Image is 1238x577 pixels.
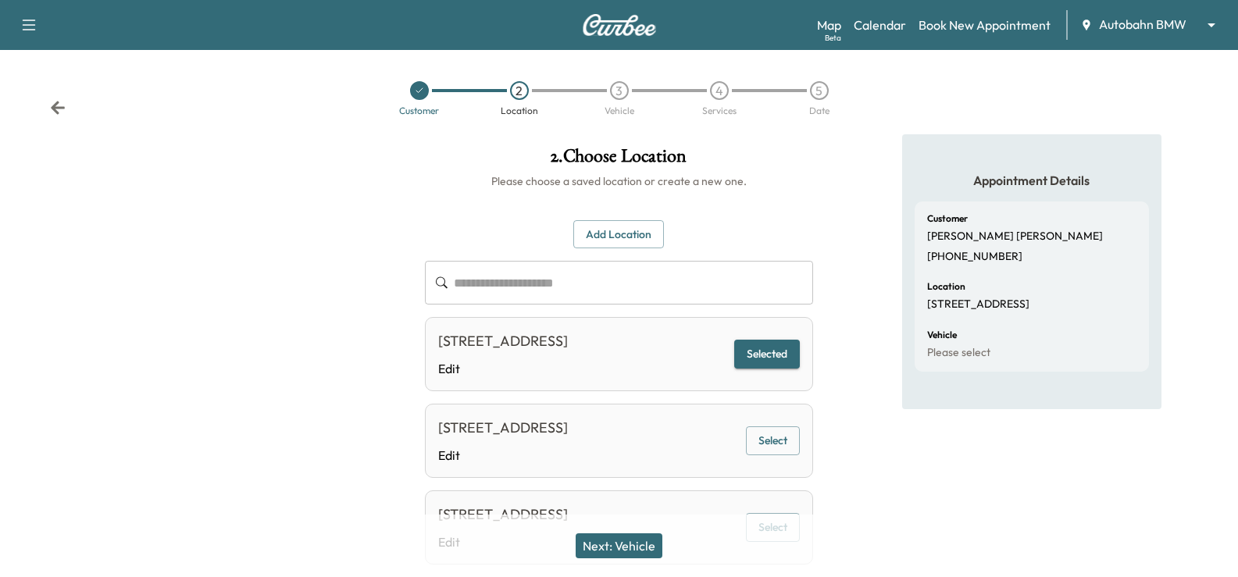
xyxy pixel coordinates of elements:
[438,504,568,525] div: [STREET_ADDRESS]
[438,446,568,465] a: Edit
[734,340,800,369] button: Selected
[582,14,657,36] img: Curbee Logo
[746,426,800,455] button: Select
[425,173,812,189] h6: Please choose a saved location or create a new one.
[610,81,629,100] div: 3
[927,230,1103,244] p: [PERSON_NAME] [PERSON_NAME]
[927,250,1022,264] p: [PHONE_NUMBER]
[927,214,968,223] h6: Customer
[438,417,568,439] div: [STREET_ADDRESS]
[501,106,538,116] div: Location
[399,106,439,116] div: Customer
[50,100,66,116] div: Back
[702,106,737,116] div: Services
[438,359,568,378] a: Edit
[927,330,957,340] h6: Vehicle
[927,297,1029,312] p: [STREET_ADDRESS]
[810,81,829,100] div: 5
[809,106,829,116] div: Date
[854,16,906,34] a: Calendar
[510,81,529,100] div: 2
[915,172,1149,189] h5: Appointment Details
[1099,16,1186,34] span: Autobahn BMW
[817,16,841,34] a: MapBeta
[576,533,662,558] button: Next: Vehicle
[425,147,812,173] h1: 2 . Choose Location
[825,32,841,44] div: Beta
[438,330,568,352] div: [STREET_ADDRESS]
[573,220,664,249] button: Add Location
[927,282,965,291] h6: Location
[710,81,729,100] div: 4
[919,16,1051,34] a: Book New Appointment
[746,513,800,542] button: Select
[927,346,990,360] p: Please select
[605,106,634,116] div: Vehicle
